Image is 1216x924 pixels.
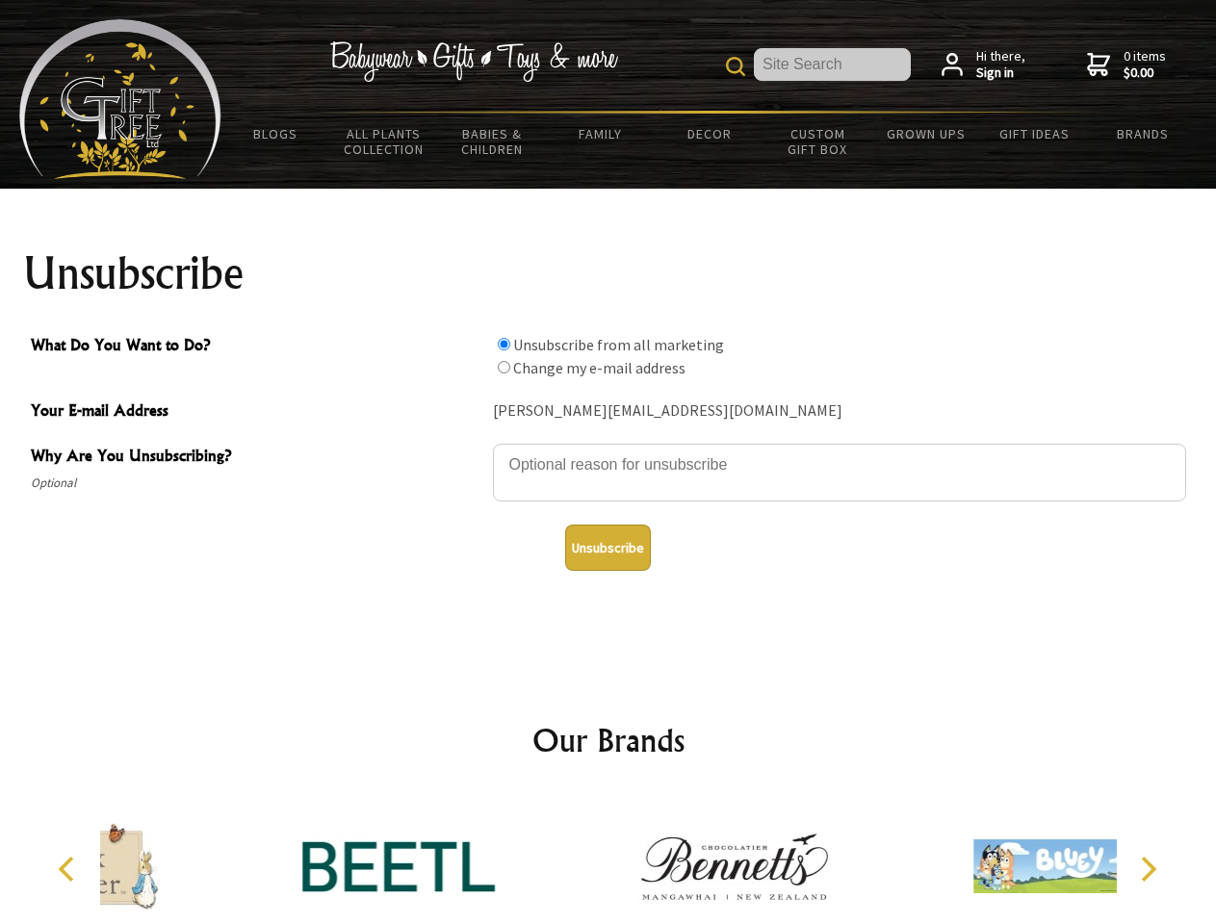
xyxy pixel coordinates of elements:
span: Why Are You Unsubscribing? [31,444,483,472]
h1: Unsubscribe [23,250,1194,296]
a: Custom Gift Box [763,114,872,169]
strong: $0.00 [1124,64,1166,82]
label: Unsubscribe from all marketing [513,335,724,354]
span: Optional [31,472,483,495]
span: 0 items [1124,47,1166,82]
a: 0 items$0.00 [1087,48,1166,82]
button: Next [1126,848,1169,890]
a: Gift Ideas [980,114,1089,154]
input: Site Search [754,48,911,81]
input: What Do You Want to Do? [498,338,510,350]
a: All Plants Collection [330,114,439,169]
span: Your E-mail Address [31,398,483,426]
textarea: Why Are You Unsubscribing? [493,444,1186,501]
input: What Do You Want to Do? [498,361,510,373]
button: Unsubscribe [565,525,651,571]
a: BLOGS [221,114,330,154]
label: Change my e-mail address [513,358,686,377]
a: Grown Ups [871,114,980,154]
span: What Do You Want to Do? [31,333,483,361]
a: Family [547,114,656,154]
a: Decor [655,114,763,154]
a: Brands [1089,114,1198,154]
img: Babyware - Gifts - Toys and more... [19,19,221,179]
h2: Our Brands [39,717,1178,763]
button: Previous [48,848,91,890]
a: Hi there,Sign in [942,48,1025,82]
img: product search [726,57,745,76]
span: Hi there, [976,48,1025,82]
strong: Sign in [976,64,1025,82]
div: [PERSON_NAME][EMAIL_ADDRESS][DOMAIN_NAME] [493,397,1186,426]
a: Babies & Children [438,114,547,169]
img: Babywear - Gifts - Toys & more [329,41,618,82]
